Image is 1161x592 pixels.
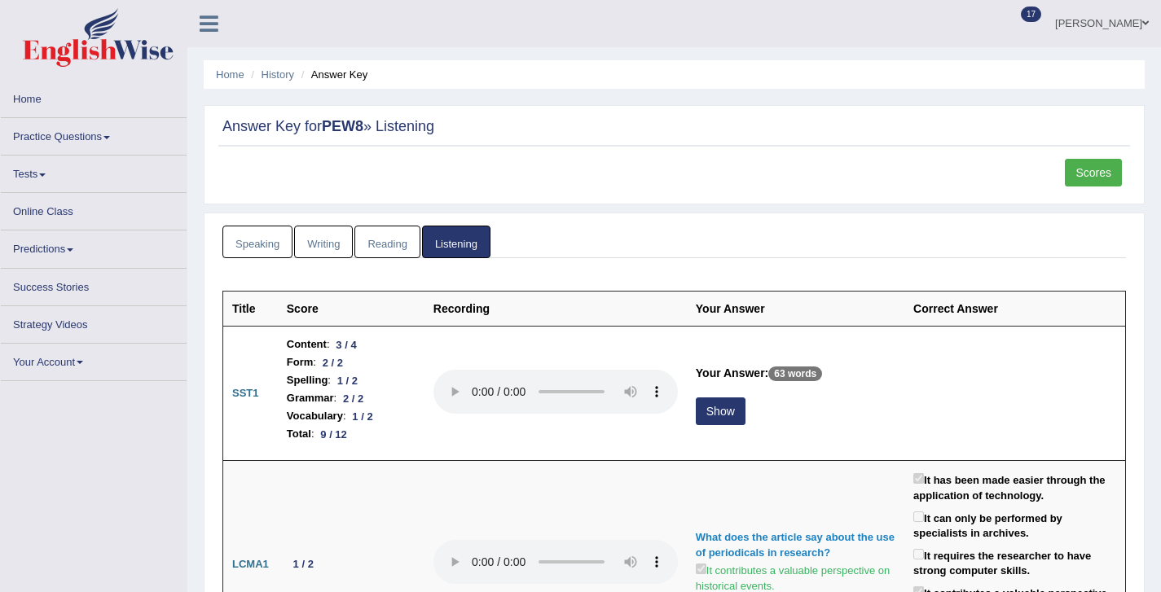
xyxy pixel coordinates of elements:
[1021,7,1041,22] span: 17
[336,390,370,407] div: 2 / 2
[222,119,1126,135] h2: Answer Key for » Listening
[696,397,745,425] button: Show
[422,226,490,259] a: Listening
[913,470,1116,503] label: It has been made easier through the application of technology.
[696,563,706,574] input: It contributes a valuable perspective on historical events.
[222,226,292,259] a: Speaking
[316,354,350,371] div: 2 / 2
[1,344,187,375] a: Your Account
[223,292,278,327] th: Title
[287,425,416,443] li: :
[1,118,187,150] a: Practice Questions
[287,389,416,407] li: :
[287,555,320,572] div: 1 / 2
[287,335,416,353] li: :
[232,558,269,570] b: LCMA1
[262,68,294,81] a: History
[232,387,259,399] b: SST1
[1,269,187,300] a: Success Stories
[278,292,424,327] th: Score
[297,67,368,82] li: Answer Key
[1,230,187,262] a: Predictions
[331,372,364,389] div: 1 / 2
[696,530,895,560] div: What does the article say about the use of periodicals in research?
[287,353,314,371] b: Form
[1,193,187,225] a: Online Class
[287,353,416,371] li: :
[913,511,924,522] input: It can only be performed by specialists in archives.
[287,371,328,389] b: Spelling
[346,408,380,425] div: 1 / 2
[354,226,420,259] a: Reading
[913,508,1116,542] label: It can only be performed by specialists in archives.
[287,389,334,407] b: Grammar
[1065,159,1122,186] a: Scores
[904,292,1125,327] th: Correct Answer
[913,546,1116,579] label: It requires the researcher to have strong computer skills.
[687,292,904,327] th: Your Answer
[294,226,353,259] a: Writing
[696,366,768,379] b: Your Answer:
[287,407,416,425] li: :
[768,366,822,381] p: 63 words
[287,425,311,443] b: Total
[913,549,924,559] input: It requires the researcher to have strong computer skills.
[287,407,343,425] b: Vocabulary
[216,68,244,81] a: Home
[913,473,924,484] input: It has been made easier through the application of technology.
[1,156,187,187] a: Tests
[287,335,327,353] b: Content
[322,118,363,134] strong: PEW8
[1,306,187,338] a: Strategy Videos
[1,81,187,112] a: Home
[314,426,354,443] div: 9 / 12
[424,292,687,327] th: Recording
[287,371,416,389] li: :
[330,336,363,353] div: 3 / 4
